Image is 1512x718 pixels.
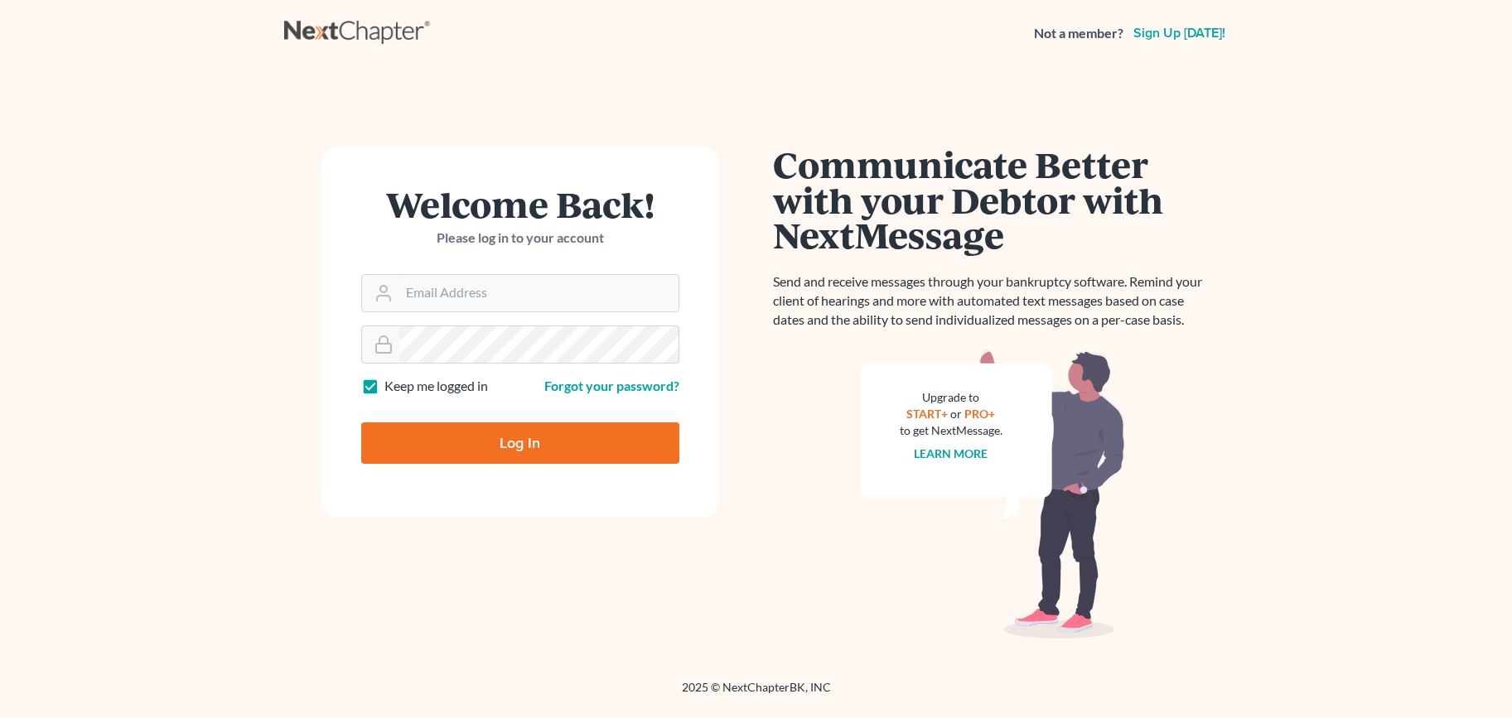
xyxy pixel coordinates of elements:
input: Email Address [399,275,679,311]
a: Forgot your password? [544,378,679,393]
h1: Welcome Back! [361,186,679,222]
div: Upgrade to [900,389,1002,406]
label: Keep me logged in [384,377,488,396]
div: to get NextMessage. [900,422,1002,439]
input: Log In [361,422,679,464]
a: START+ [906,407,948,421]
a: Learn more [914,446,988,460]
a: PRO+ [964,407,995,421]
h1: Communicate Better with your Debtor with NextMessage [773,147,1212,253]
img: nextmessage_bg-59042aed3d76b12b5cd301f8e5b87938c9018125f34e5fa2b7a6b67550977c72.svg [860,349,1125,639]
div: 2025 © NextChapterBK, INC [284,679,1229,709]
p: Please log in to your account [361,229,679,248]
p: Send and receive messages through your bankruptcy software. Remind your client of hearings and mo... [773,272,1212,330]
strong: Not a member? [1034,24,1123,43]
span: or [950,407,962,421]
a: Sign up [DATE]! [1130,27,1229,40]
